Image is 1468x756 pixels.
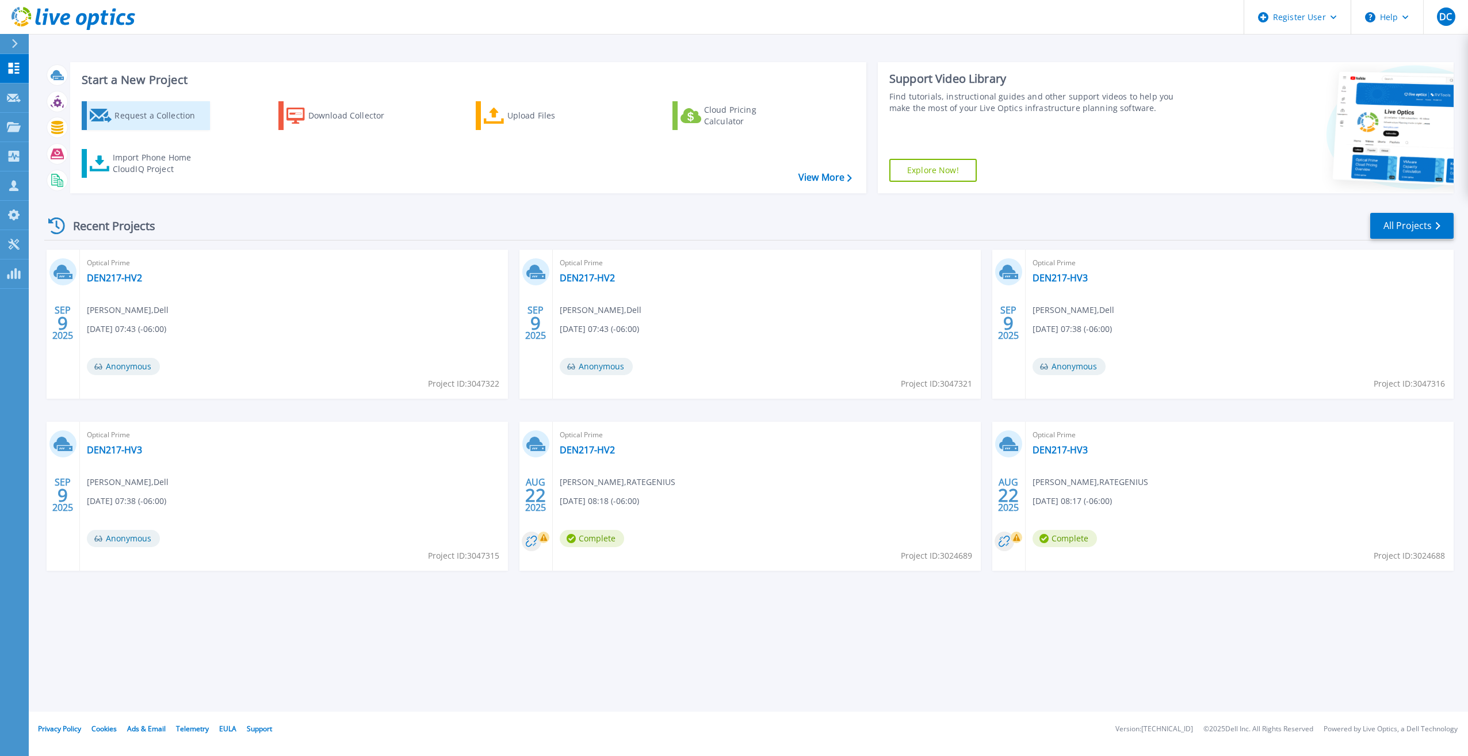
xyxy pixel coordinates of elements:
[82,101,210,130] a: Request a Collection
[1033,530,1097,547] span: Complete
[58,490,68,500] span: 9
[1115,726,1193,733] li: Version: [TECHNICAL_ID]
[1033,358,1106,375] span: Anonymous
[1033,323,1112,335] span: [DATE] 07:38 (-06:00)
[560,530,624,547] span: Complete
[1374,549,1445,562] span: Project ID: 3024688
[52,302,74,344] div: SEP 2025
[507,104,599,127] div: Upload Files
[525,490,546,500] span: 22
[560,358,633,375] span: Anonymous
[889,159,977,182] a: Explore Now!
[530,318,541,328] span: 9
[1033,304,1114,316] span: [PERSON_NAME] , Dell
[560,444,615,456] a: DEN217-HV2
[428,549,499,562] span: Project ID: 3047315
[560,323,639,335] span: [DATE] 07:43 (-06:00)
[1003,318,1014,328] span: 9
[525,302,546,344] div: SEP 2025
[87,444,142,456] a: DEN217-HV3
[87,530,160,547] span: Anonymous
[87,429,501,441] span: Optical Prime
[672,101,801,130] a: Cloud Pricing Calculator
[1033,272,1088,284] a: DEN217-HV3
[889,71,1187,86] div: Support Video Library
[428,377,499,390] span: Project ID: 3047322
[308,104,400,127] div: Download Collector
[997,302,1019,344] div: SEP 2025
[560,495,639,507] span: [DATE] 08:18 (-06:00)
[52,474,74,516] div: SEP 2025
[44,212,171,240] div: Recent Projects
[113,152,202,175] div: Import Phone Home CloudIQ Project
[901,377,972,390] span: Project ID: 3047321
[1439,12,1452,21] span: DC
[87,257,501,269] span: Optical Prime
[901,549,972,562] span: Project ID: 3024689
[1324,726,1458,733] li: Powered by Live Optics, a Dell Technology
[889,91,1187,114] div: Find tutorials, instructional guides and other support videos to help you make the most of your L...
[1033,476,1148,488] span: [PERSON_NAME] , RATEGENIUS
[127,724,166,734] a: Ads & Email
[87,495,166,507] span: [DATE] 07:38 (-06:00)
[87,323,166,335] span: [DATE] 07:43 (-06:00)
[247,724,272,734] a: Support
[1370,213,1454,239] a: All Projects
[560,304,641,316] span: [PERSON_NAME] , Dell
[560,257,974,269] span: Optical Prime
[560,476,675,488] span: [PERSON_NAME] , RATEGENIUS
[87,476,169,488] span: [PERSON_NAME] , Dell
[1033,495,1112,507] span: [DATE] 08:17 (-06:00)
[87,358,160,375] span: Anonymous
[82,74,851,86] h3: Start a New Project
[1033,257,1447,269] span: Optical Prime
[58,318,68,328] span: 9
[1033,429,1447,441] span: Optical Prime
[1033,444,1088,456] a: DEN217-HV3
[87,304,169,316] span: [PERSON_NAME] , Dell
[87,272,142,284] a: DEN217-HV2
[525,474,546,516] div: AUG 2025
[1374,377,1445,390] span: Project ID: 3047316
[798,172,852,183] a: View More
[704,104,796,127] div: Cloud Pricing Calculator
[560,429,974,441] span: Optical Prime
[1203,726,1313,733] li: © 2025 Dell Inc. All Rights Reserved
[219,724,236,734] a: EULA
[997,474,1019,516] div: AUG 2025
[114,104,207,127] div: Request a Collection
[278,101,407,130] a: Download Collector
[560,272,615,284] a: DEN217-HV2
[176,724,209,734] a: Telemetry
[91,724,117,734] a: Cookies
[38,724,81,734] a: Privacy Policy
[476,101,604,130] a: Upload Files
[998,490,1019,500] span: 22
